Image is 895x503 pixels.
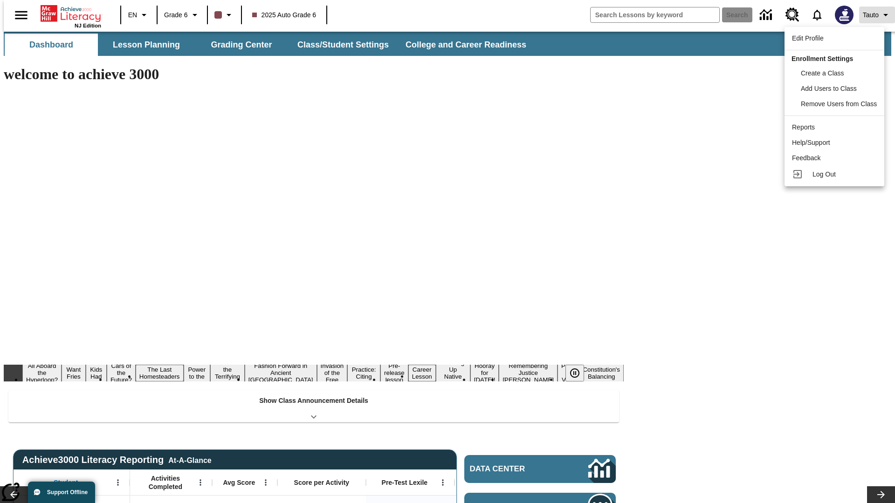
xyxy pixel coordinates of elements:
span: Add Users to Class [801,85,857,92]
span: Edit Profile [792,34,824,42]
span: Create a Class [801,69,844,77]
span: Feedback [792,154,820,162]
span: Enrollment Settings [792,55,853,62]
span: Help/Support [792,139,830,146]
span: Remove Users from Class [801,100,877,108]
span: Log Out [812,170,836,178]
span: Reports [792,123,815,131]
